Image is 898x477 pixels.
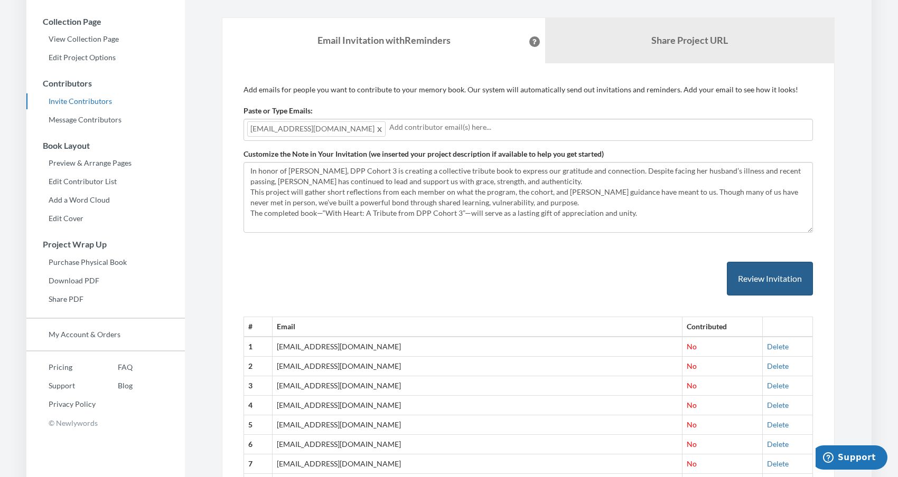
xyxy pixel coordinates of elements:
a: Message Contributors [26,112,185,128]
a: Pricing [26,359,96,375]
td: [EMAIL_ADDRESS][DOMAIN_NAME] [273,435,682,454]
a: Delete [767,459,789,468]
a: Edit Contributor List [26,174,185,189]
a: FAQ [96,359,133,375]
h3: Project Wrap Up [27,240,185,249]
a: Delete [767,400,789,409]
a: Add a Word Cloud [26,192,185,208]
a: Edit Cover [26,211,185,226]
th: Contributed [682,317,762,337]
a: Preview & Arrange Pages [26,155,185,171]
span: No [687,342,697,351]
a: Blog [96,378,133,394]
span: No [687,361,697,370]
a: Edit Project Options [26,50,185,65]
button: Review Invitation [727,262,813,296]
span: No [687,381,697,390]
td: [EMAIL_ADDRESS][DOMAIN_NAME] [273,454,682,474]
a: View Collection Page [26,31,185,47]
th: 1 [244,337,273,356]
h3: Contributors [27,79,185,88]
a: Privacy Policy [26,396,96,412]
th: Email [273,317,682,337]
td: [EMAIL_ADDRESS][DOMAIN_NAME] [273,396,682,415]
th: 4 [244,396,273,415]
h3: Collection Page [27,17,185,26]
p: Add emails for people you want to contribute to your memory book. Our system will automatically s... [244,84,813,95]
span: No [687,459,697,468]
th: 2 [244,357,273,376]
h3: Book Layout [27,141,185,150]
a: Delete [767,440,789,449]
th: 7 [244,454,273,474]
a: Support [26,378,96,394]
th: 3 [244,376,273,396]
a: Delete [767,361,789,370]
a: Delete [767,420,789,429]
th: 5 [244,415,273,435]
label: Customize the Note in Your Invitation (we inserted your project description if available to help ... [244,149,604,159]
span: No [687,440,697,449]
b: Share Project URL [651,34,728,46]
p: © Newlywords [26,415,185,431]
span: [EMAIL_ADDRESS][DOMAIN_NAME] [247,121,386,137]
td: [EMAIL_ADDRESS][DOMAIN_NAME] [273,357,682,376]
label: Paste or Type Emails: [244,106,313,116]
td: [EMAIL_ADDRESS][DOMAIN_NAME] [273,337,682,356]
iframe: Opens a widget where you can chat to one of our agents [816,445,887,472]
a: Download PDF [26,273,185,289]
th: # [244,317,273,337]
a: Delete [767,381,789,390]
span: No [687,420,697,429]
a: Invite Contributors [26,93,185,109]
a: Share PDF [26,291,185,307]
td: [EMAIL_ADDRESS][DOMAIN_NAME] [273,415,682,435]
th: 6 [244,435,273,454]
span: No [687,400,697,409]
a: Purchase Physical Book [26,254,185,270]
strong: Email Invitation with Reminders [317,34,451,46]
a: Delete [767,342,789,351]
a: My Account & Orders [26,327,185,342]
td: [EMAIL_ADDRESS][DOMAIN_NAME] [273,376,682,396]
input: Add contributor email(s) here... [389,121,809,133]
textarea: In honor of [PERSON_NAME], DPP Cohort 3 is creating a collective tribute book to express our grat... [244,162,813,233]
